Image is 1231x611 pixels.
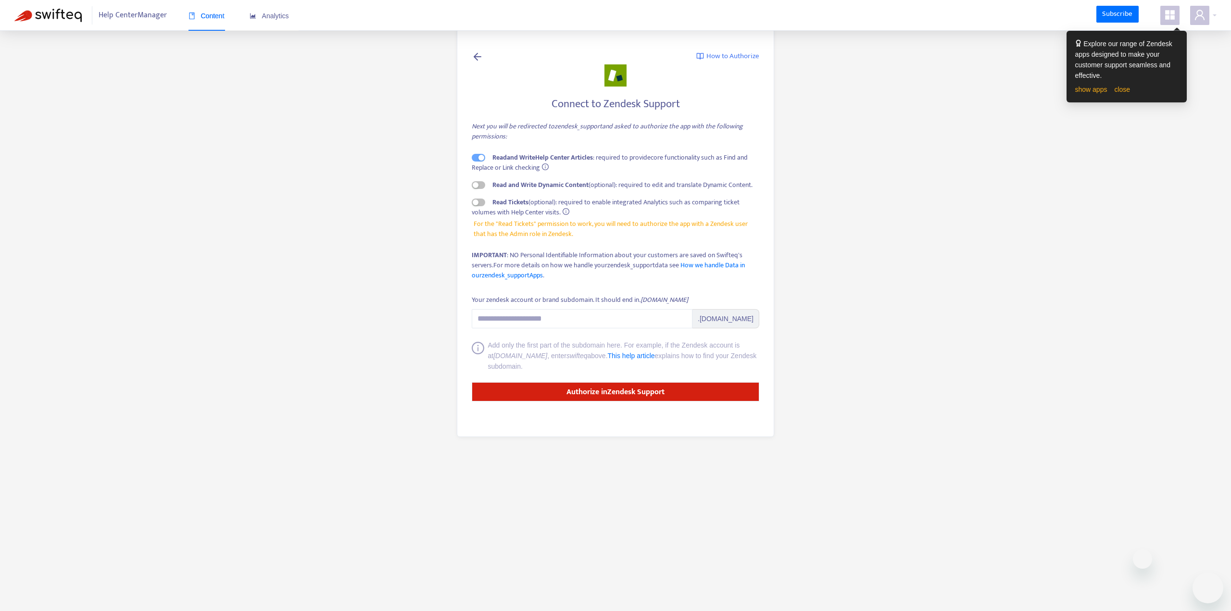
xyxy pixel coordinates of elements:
[563,208,569,215] span: info-circle
[542,163,549,170] span: info-circle
[692,309,759,328] span: .[DOMAIN_NAME]
[472,197,740,218] span: (optional): required to enable integrated Analytics such as comparing ticket volumes with Help Ce...
[250,12,289,20] span: Analytics
[14,9,82,22] img: Swifteq
[1096,6,1139,23] a: Subscribe
[1133,549,1152,569] iframe: Close message
[472,152,748,173] span: : required to provide core functionality such as Find and Replace or Link checking
[1194,9,1206,21] span: user
[706,51,759,62] span: How to Authorize
[1075,86,1107,93] a: show apps
[492,197,528,208] strong: Read Tickets
[472,250,759,280] div: : NO Personal Identifiable Information about your customers are saved on Swifteq's servers.
[696,52,704,60] img: image-link
[474,219,758,239] span: For the "Read Tickets" permission to work, you will need to authorize the app with a Zendesk user...
[188,12,225,20] span: Content
[492,179,753,190] span: (optional): required to edit and translate Dynamic Content.
[492,179,589,190] strong: Read and Write Dynamic Content
[472,342,484,372] span: info-circle
[566,386,665,399] strong: Authorize in Zendesk Support
[472,260,745,281] span: For more details on how we handle your zendesk_support data see .
[1193,573,1223,603] iframe: Button to launch messaging window
[188,12,195,19] span: book
[472,98,759,111] h4: Connect to Zendesk Support
[1114,86,1130,93] a: close
[472,295,688,305] div: Your zendesk account or brand subdomain. It should end in
[492,152,593,163] strong: Read and Write Help Center Articles
[472,382,759,401] button: Authorize inZendesk Support
[99,6,167,25] span: Help Center Manager
[250,12,256,19] span: area-chart
[566,352,588,360] i: swifteq
[488,340,760,372] div: Add only the first part of the subdomain here. For example, if the Zendesk account is at , enter ...
[604,64,627,87] img: zendesk_support.png
[472,249,507,261] strong: IMPORTANT
[639,294,688,305] i: .[DOMAIN_NAME]
[493,352,547,360] i: [DOMAIN_NAME]
[472,121,743,142] i: Next you will be redirected to zendesk_support and asked to authorize the app with the following ...
[608,352,655,360] a: This help article
[472,260,745,281] a: How we handle Data in ourzendesk_supportApps
[1164,9,1176,21] span: appstore
[1075,38,1178,81] div: Explore our range of Zendesk apps designed to make your customer support seamless and effective.
[696,51,759,62] a: How to Authorize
